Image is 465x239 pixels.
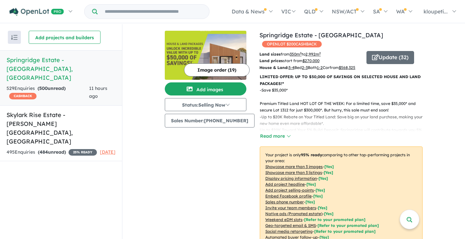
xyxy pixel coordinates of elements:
[89,85,107,99] span: 11 hours ago
[318,223,379,228] span: [Refer to your promoted plan]
[184,63,250,77] button: Image order (19)
[11,35,18,40] img: sort.svg
[165,82,246,95] button: Add images
[260,87,428,114] p: - Save $35,000* Premium Titled Land HOT LOT OF THE WEEK: For a limited time, save $35,000* and se...
[265,164,323,169] u: Showcase more than 3 images
[100,149,116,155] span: [DATE]
[259,58,283,63] b: Land prices
[165,114,255,128] button: Sales Number:[PHONE_NUMBER]
[99,5,208,19] input: Try estate name, suburb, builder or developer
[262,41,322,47] span: OPENLOT $ 200 CASHBACK
[259,31,383,39] a: Springridge Estate - [GEOGRAPHIC_DATA]
[259,51,362,58] p: from
[7,85,89,100] div: 529 Enquir ies
[265,205,316,210] u: Invite your team members
[260,132,290,140] button: Read more
[265,229,313,234] u: Social media retargeting
[39,85,48,91] span: 500
[165,98,246,111] button: Status:Selling Now
[260,74,423,87] p: LIMITED OFFER: UP TO $50,000 OF SAVINGS ON SELECTED HOUSE AND LAND PACKAGES!*
[165,31,246,80] img: Springridge Estate - Wallan
[324,211,333,216] span: [Yes]
[301,152,322,157] b: 95 % ready
[324,170,333,175] span: [ Yes ]
[302,52,321,57] span: to
[265,170,322,175] u: Showcase more than 3 listings
[424,8,448,15] span: kloupeti...
[69,149,97,156] span: 25 % READY
[7,56,116,82] h5: Springridge Estate - [GEOGRAPHIC_DATA] , [GEOGRAPHIC_DATA]
[9,93,37,99] span: CASHBACK
[317,65,323,70] u: 1-2
[318,176,328,181] span: [ Yes ]
[265,188,314,193] u: Add project selling-points
[318,205,327,210] span: [ Yes ]
[265,182,305,187] u: Add project headline
[304,217,365,222] span: [Refer to your promoted plan]
[7,148,97,156] div: 495 Enquir ies
[259,52,281,57] b: Land sizes
[38,149,66,155] strong: ( unread)
[319,51,321,55] sup: 2
[265,217,302,222] u: Weekend eDM slots
[290,52,302,57] u: 350 m
[265,223,316,228] u: Geo-targeted email & SMS
[259,58,362,64] p: start from
[7,111,116,146] h5: Skylark Rise Estate - [PERSON_NAME][GEOGRAPHIC_DATA] , [GEOGRAPHIC_DATA]
[324,164,334,169] span: [ Yes ]
[305,52,321,57] u: 2,992 m
[39,149,48,155] span: 484
[259,65,288,70] b: House & Land:
[313,194,323,198] span: [ Yes ]
[259,64,362,71] p: Bed Bath Car from
[288,65,294,70] u: 3-4
[29,31,101,44] button: Add projects and builders
[265,194,312,198] u: Embed Facebook profile
[265,211,322,216] u: Native ads (Promoted estate)
[305,199,315,204] span: [ Yes ]
[38,85,66,91] strong: ( unread)
[260,114,428,147] p: - Up to $20K Rebate on Your Titled Land: Save big on your land purchase, making your new home eve...
[302,65,308,70] u: 2-3
[300,51,302,55] sup: 2
[339,65,355,70] u: $ 568,325
[302,58,319,63] u: $ 270,000
[316,188,325,193] span: [ Yes ]
[314,229,376,234] span: [Refer to your promoted plan]
[9,8,64,16] img: Openlot PRO Logo White
[306,182,316,187] span: [ Yes ]
[366,51,414,64] button: Update (32)
[265,176,317,181] u: Display pricing information
[265,199,304,204] u: Sales phone number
